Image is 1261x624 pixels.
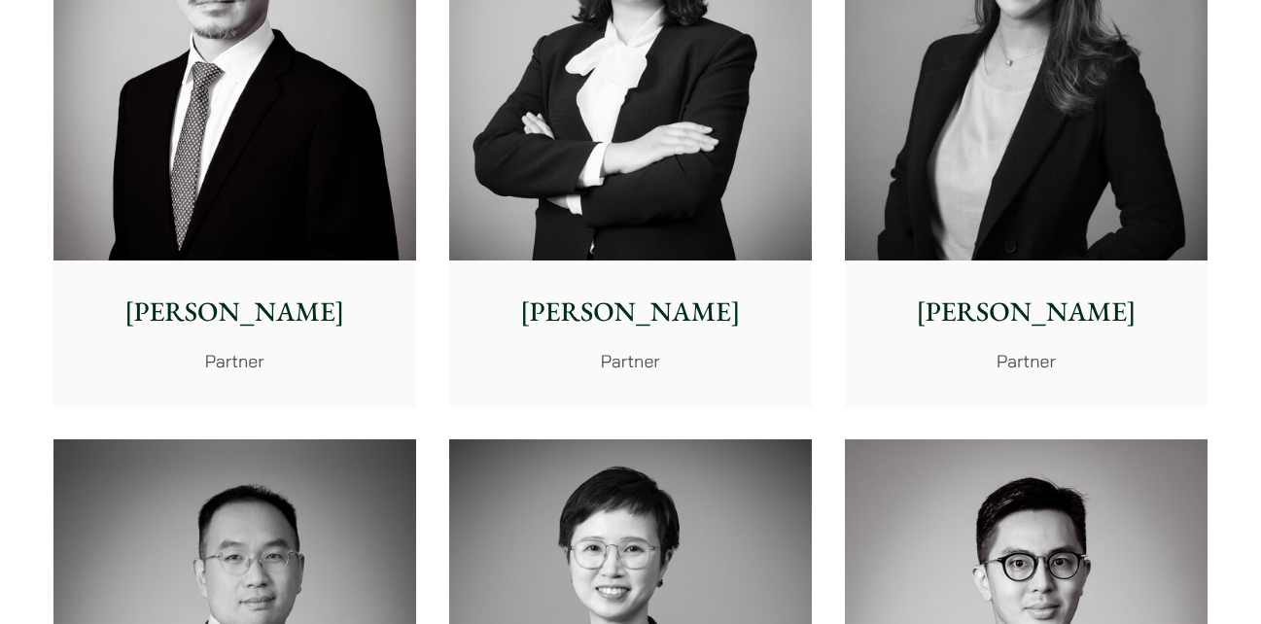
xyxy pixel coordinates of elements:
p: Partner [465,348,796,374]
p: Partner [69,348,401,374]
p: [PERSON_NAME] [465,292,796,332]
p: Partner [860,348,1192,374]
p: [PERSON_NAME] [69,292,401,332]
p: [PERSON_NAME] [860,292,1192,332]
